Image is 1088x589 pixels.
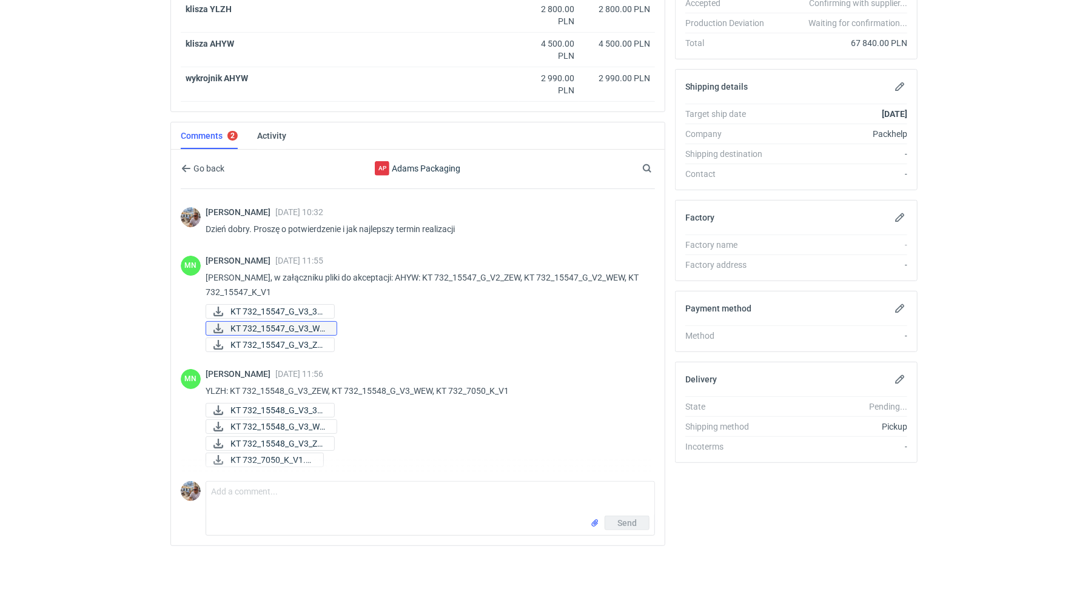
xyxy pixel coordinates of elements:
[774,37,907,49] div: 67 840.00 PLN
[774,330,907,342] div: -
[617,519,637,527] span: Send
[685,330,774,342] div: Method
[685,108,774,120] div: Target ship date
[206,304,335,319] a: KT 732_15547_G_V3_3D...
[206,384,645,398] p: YLZH: KT 732_15548_G_V3_ZEW, KT 732_15548_G_V3_WEW, KT 732_7050_K_V1
[275,369,323,379] span: [DATE] 11:56
[685,441,774,453] div: Incoterms
[230,453,314,467] span: KT 732_7050_K_V1.pdf
[774,168,907,180] div: -
[685,401,774,413] div: State
[685,17,774,29] div: Production Deviation
[275,256,323,265] span: [DATE] 11:55
[774,148,907,160] div: -
[893,372,907,387] button: Edit delivery details
[181,207,201,227] img: Michał Palasek
[605,516,650,530] button: Send
[523,72,574,96] div: 2 990.00 PLN
[230,338,324,351] span: KT 732_15547_G_V3_ZE...
[685,213,714,222] h2: Factory
[230,305,324,318] span: KT 732_15547_G_V3_3D...
[685,421,774,433] div: Shipping method
[206,304,327,319] div: KT 732_15547_G_V3_3D.JPG
[893,210,907,225] button: Edit factory details
[230,420,327,433] span: KT 732_15548_G_V3_WE...
[206,338,327,352] div: KT 732_15547_G_V3_ZEW.pdf
[774,239,907,251] div: -
[584,72,650,84] div: 2 990.00 PLN
[206,453,324,467] a: KT 732_7050_K_V1.pdf
[640,161,679,176] input: Search
[186,4,232,14] strong: klisza YLZH
[230,437,324,450] span: KT 732_15548_G_V3_ZE...
[206,403,327,418] div: KT 732_15548_G_V3_3D.JPG
[181,161,225,176] button: Go back
[808,17,907,29] em: Waiting for confirmation...
[186,73,248,83] strong: wykrojnik AHYW
[206,436,335,451] a: KT 732_15548_G_V3_ZE...
[181,256,201,276] div: Małgorzata Nowotna
[230,131,235,140] div: 2
[685,259,774,271] div: Factory address
[774,421,907,433] div: Pickup
[685,304,751,313] h2: Payment method
[257,122,286,149] a: Activity
[893,79,907,94] button: Edit shipping details
[230,322,327,335] span: KT 732_15547_G_V3_WE...
[181,256,201,276] figcaption: MN
[230,404,324,417] span: KT 732_15548_G_V3_3D...
[206,338,335,352] a: KT 732_15547_G_V3_ZE...
[584,38,650,50] div: 4 500.00 PLN
[206,270,645,299] p: [PERSON_NAME], w załączniku pliki do akceptacji: AHYW: KT 732_15547_G_V2_ZEW, KT 732_15547_G_V2_W...
[206,222,645,236] p: Dzień dobry. Proszę o potwierdzenie i jak najlepszy termin realizacji
[206,321,327,336] div: KT 732_15547_G_V3_WEW.pdf
[181,481,201,501] img: Michał Palasek
[206,419,337,434] a: KT 732_15548_G_V3_WE...
[774,128,907,140] div: Packhelp
[869,402,907,411] em: Pending...
[685,168,774,180] div: Contact
[375,161,389,176] figcaption: AP
[206,207,275,217] span: [PERSON_NAME]
[774,441,907,453] div: -
[685,37,774,49] div: Total
[191,164,224,173] span: Go back
[181,369,201,389] figcaption: MN
[523,38,574,62] div: 4 500.00 PLN
[685,374,717,384] h2: Delivery
[685,82,748,92] h2: Shipping details
[318,161,517,176] div: Adams Packaging
[206,436,327,451] div: KT 732_15548_G_V3_ZEW.pdf
[275,207,323,217] span: [DATE] 10:32
[181,122,238,149] a: Comments2
[206,321,337,336] a: KT 732_15547_G_V3_WE...
[774,259,907,271] div: -
[685,148,774,160] div: Shipping destination
[584,3,650,15] div: 2 800.00 PLN
[206,419,327,434] div: KT 732_15548_G_V3_WEW.pdf
[206,256,275,265] span: [PERSON_NAME]
[186,39,234,48] strong: klisza AHYW
[523,3,574,27] div: 2 800.00 PLN
[375,161,389,176] div: Adams Packaging
[685,239,774,251] div: Factory name
[893,301,907,316] button: Edit payment method
[685,128,774,140] div: Company
[206,369,275,379] span: [PERSON_NAME]
[206,403,335,418] a: KT 732_15548_G_V3_3D...
[882,109,907,119] strong: [DATE]
[181,369,201,389] div: Małgorzata Nowotna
